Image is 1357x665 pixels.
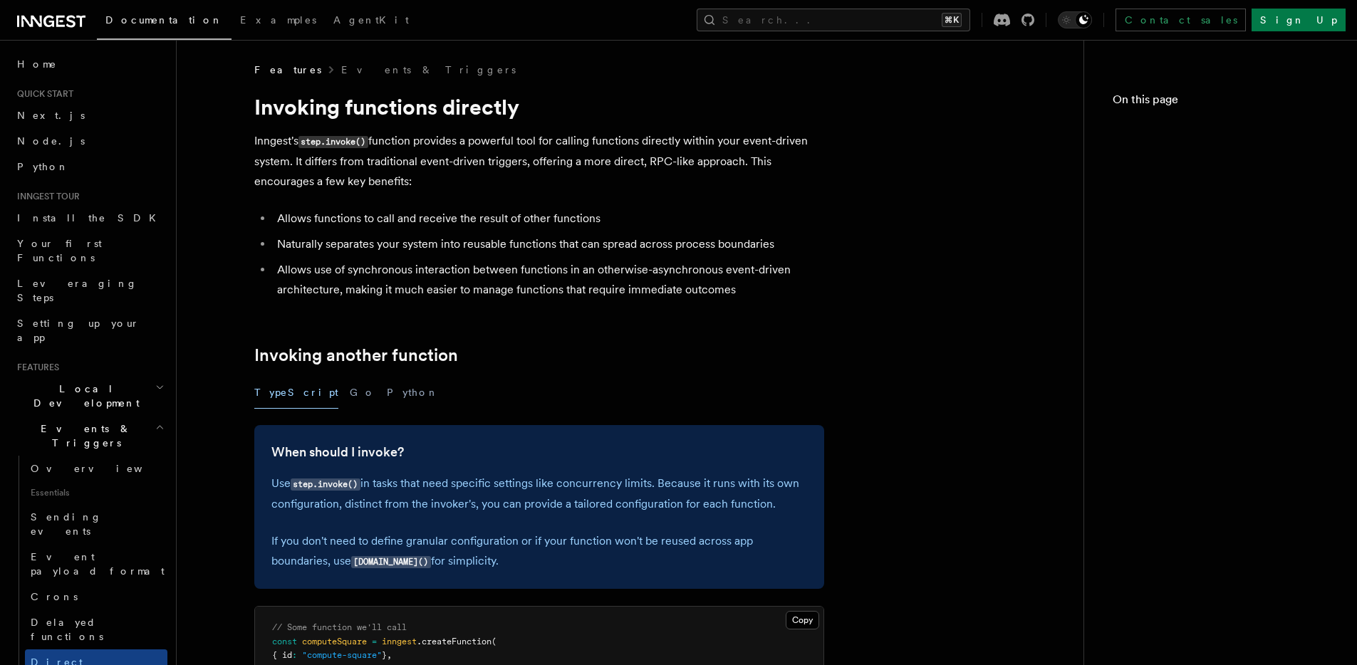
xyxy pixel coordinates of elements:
[271,473,807,514] p: Use in tasks that need specific settings like concurrency limits. Because it runs with its own co...
[232,4,325,38] a: Examples
[11,310,167,350] a: Setting up your app
[11,51,167,77] a: Home
[254,131,824,192] p: Inngest's function provides a powerful tool for calling functions directly within your event-driv...
[11,416,167,456] button: Events & Triggers
[271,531,807,572] p: If you don't need to define granular configuration or if your function won't be reused across app...
[271,442,404,462] a: When should I invoke?
[31,617,103,642] span: Delayed functions
[387,377,439,409] button: Python
[417,637,492,646] span: .createFunction
[11,271,167,310] a: Leveraging Steps
[325,4,417,38] a: AgentKit
[697,9,970,31] button: Search...⌘K
[17,212,165,224] span: Install the SDK
[1116,9,1246,31] a: Contact sales
[25,584,167,609] a: Crons
[291,478,360,491] code: step.invoke()
[350,377,375,409] button: Go
[25,504,167,544] a: Sending events
[387,650,392,660] span: ,
[17,238,102,263] span: Your first Functions
[11,128,167,154] a: Node.js
[254,377,338,409] button: TypeScript
[273,260,824,300] li: Allows use of synchronous interaction between functions in an otherwise-asynchronous event-driven...
[382,637,417,646] span: inngest
[240,14,316,26] span: Examples
[302,650,382,660] span: "compute-square"
[1058,11,1092,28] button: Toggle dark mode
[292,650,297,660] span: :
[254,345,458,365] a: Invoking another function
[11,362,59,373] span: Features
[25,481,167,504] span: Essentials
[25,456,167,481] a: Overview
[17,318,140,343] span: Setting up your app
[31,511,102,537] span: Sending events
[942,13,962,27] kbd: ⌘K
[105,14,223,26] span: Documentation
[341,63,516,77] a: Events & Triggers
[302,637,367,646] span: computeSquare
[31,551,165,577] span: Event payload format
[254,63,321,77] span: Features
[492,637,496,646] span: (
[11,231,167,271] a: Your first Functions
[11,103,167,128] a: Next.js
[31,591,78,602] span: Crons
[11,421,155,450] span: Events & Triggers
[25,544,167,584] a: Event payload format
[351,556,431,568] code: [DOMAIN_NAME]()
[17,110,85,121] span: Next.js
[272,650,292,660] span: { id
[11,88,73,100] span: Quick start
[17,57,57,71] span: Home
[272,622,407,632] span: // Some function we'll call
[11,205,167,231] a: Install the SDK
[11,154,167,179] a: Python
[382,650,387,660] span: }
[17,278,137,303] span: Leveraging Steps
[11,382,155,410] span: Local Development
[1113,91,1329,114] h4: On this page
[333,14,409,26] span: AgentKit
[11,191,80,202] span: Inngest tour
[17,161,69,172] span: Python
[273,209,824,229] li: Allows functions to call and receive the result of other functions
[17,135,85,147] span: Node.js
[298,136,368,148] code: step.invoke()
[11,376,167,416] button: Local Development
[25,609,167,649] a: Delayed functions
[31,463,177,474] span: Overview
[273,234,824,254] li: Naturally separates your system into reusable functions that can spread across process boundaries
[786,611,819,629] button: Copy
[1252,9,1346,31] a: Sign Up
[254,94,824,120] h1: Invoking functions directly
[272,637,297,646] span: const
[97,4,232,40] a: Documentation
[372,637,377,646] span: =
